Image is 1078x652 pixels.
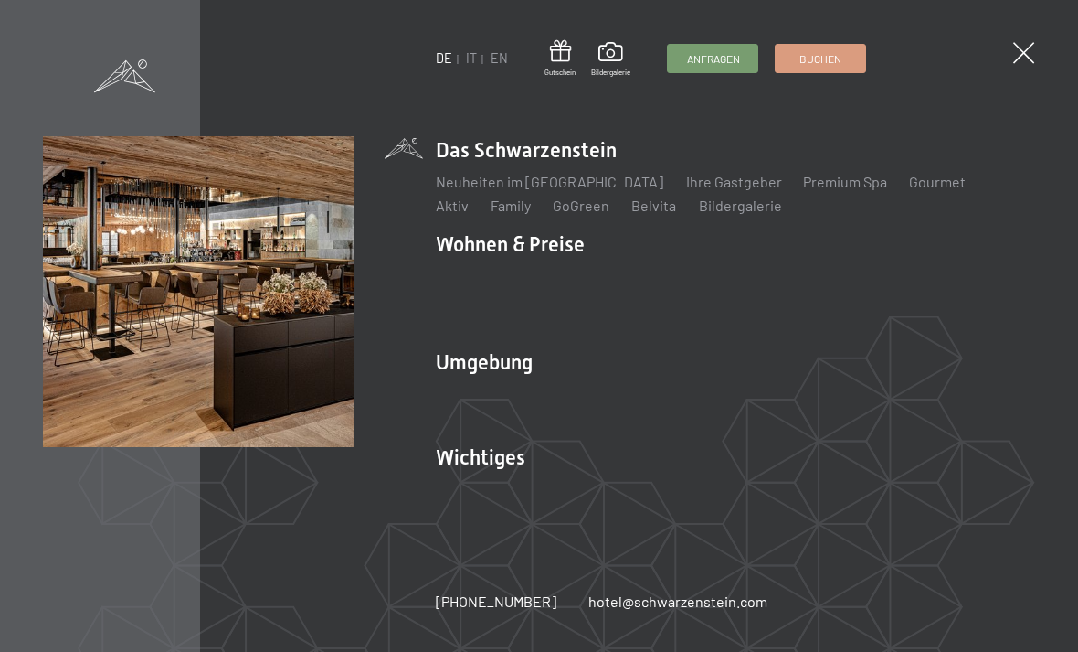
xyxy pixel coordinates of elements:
[685,173,781,190] a: Ihre Gastgeber
[592,68,631,78] span: Bildergalerie
[436,50,452,66] a: DE
[803,173,887,190] a: Premium Spa
[669,45,758,72] a: Anfragen
[544,68,576,78] span: Gutschein
[687,51,740,67] span: Anfragen
[544,40,576,78] a: Gutschein
[553,197,609,214] a: GoGreen
[799,51,841,67] span: Buchen
[631,197,676,214] a: Belvita
[436,592,556,612] a: [PHONE_NUMBER]
[909,173,966,190] a: Gourmet
[436,173,663,190] a: Neuheiten im [GEOGRAPHIC_DATA]
[436,593,556,610] span: [PHONE_NUMBER]
[491,50,508,66] a: EN
[588,592,767,612] a: hotel@schwarzenstein.com
[466,50,477,66] a: IT
[776,45,865,72] a: Buchen
[698,197,781,214] a: Bildergalerie
[592,42,631,77] a: Bildergalerie
[491,197,531,214] a: Family
[436,197,469,214] a: Aktiv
